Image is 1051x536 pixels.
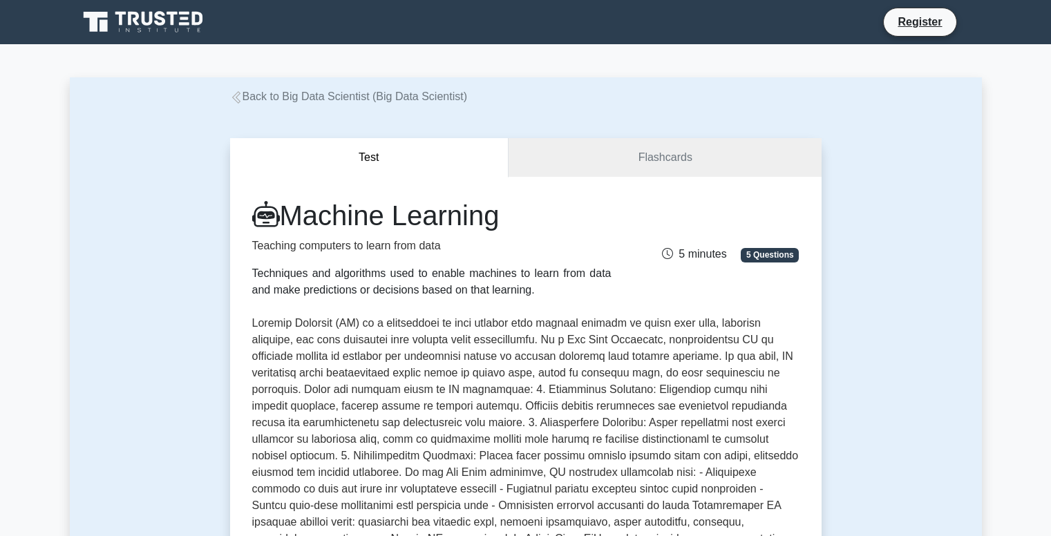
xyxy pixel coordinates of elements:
[230,90,467,102] a: Back to Big Data Scientist (Big Data Scientist)
[741,248,799,262] span: 5 Questions
[252,238,612,254] p: Teaching computers to learn from data
[252,265,612,298] div: Techniques and algorithms used to enable machines to learn from data and make predictions or deci...
[252,199,612,232] h1: Machine Learning
[230,138,509,178] button: Test
[889,13,950,30] a: Register
[509,138,821,178] a: Flashcards
[662,248,726,260] span: 5 minutes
